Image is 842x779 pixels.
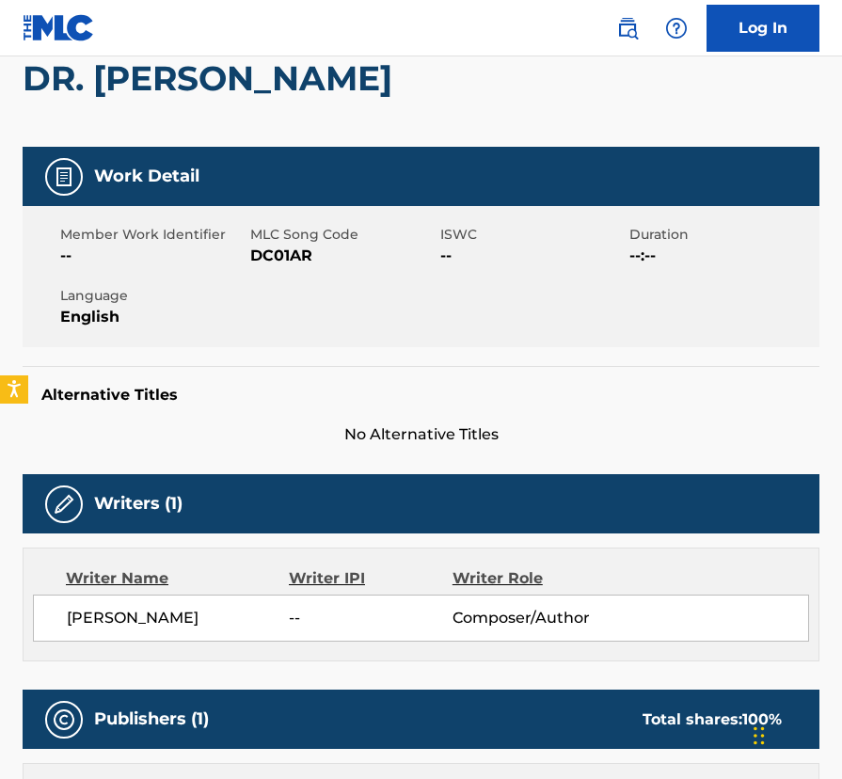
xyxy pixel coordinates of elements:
[23,423,819,446] span: No Alternative Titles
[754,707,765,764] div: Drag
[643,708,782,731] div: Total shares:
[94,708,209,730] h5: Publishers (1)
[629,225,815,245] span: Duration
[665,17,688,40] img: help
[41,386,801,405] h5: Alternative Titles
[289,567,453,590] div: Writer IPI
[629,245,815,267] span: --:--
[66,567,289,590] div: Writer Name
[748,689,842,779] iframe: Chat Widget
[60,225,246,245] span: Member Work Identifier
[616,17,639,40] img: search
[453,607,601,629] span: Composer/Author
[440,245,626,267] span: --
[250,245,436,267] span: DC01AR
[23,14,95,41] img: MLC Logo
[53,708,75,731] img: Publishers
[289,607,452,629] span: --
[250,225,436,245] span: MLC Song Code
[67,607,289,629] span: [PERSON_NAME]
[453,567,601,590] div: Writer Role
[707,5,819,52] a: Log In
[60,306,246,328] span: English
[658,9,695,47] div: Help
[440,225,626,245] span: ISWC
[609,9,646,47] a: Public Search
[742,710,782,728] span: 100 %
[53,166,75,188] img: Work Detail
[60,245,246,267] span: --
[23,57,402,100] h2: DR. [PERSON_NAME]
[60,286,246,306] span: Language
[94,493,183,515] h5: Writers (1)
[53,493,75,516] img: Writers
[94,166,199,187] h5: Work Detail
